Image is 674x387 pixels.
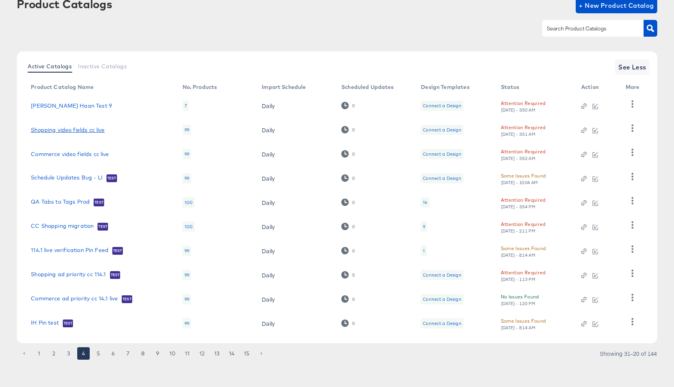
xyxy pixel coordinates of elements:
[183,173,191,183] div: 99
[421,173,463,183] div: Connect a Design
[352,103,355,108] div: 0
[31,103,112,109] a: [PERSON_NAME] Haan Test 9
[352,248,355,254] div: 0
[183,197,195,208] div: 100
[196,347,208,360] button: Go to page 12
[183,101,189,111] div: 7
[423,296,461,302] div: Connect a Design
[352,224,355,229] div: 0
[48,347,60,360] button: Go to page 2
[183,222,195,232] div: 100
[255,190,335,215] td: Daily
[255,166,335,190] td: Daily
[262,84,306,90] div: Import Schedule
[183,318,191,328] div: 99
[421,270,463,280] div: Connect a Design
[341,84,394,90] div: Scheduled Updates
[31,84,94,90] div: Product Catalog Name
[421,149,463,159] div: Connect a Design
[18,347,30,360] button: Go to previous page
[63,320,73,327] span: Test
[618,62,646,73] span: See Less
[421,101,463,111] div: Connect a Design
[421,197,429,208] div: 14
[341,150,355,158] div: 0
[31,295,118,303] a: Commerce ad priority cc 14.1 live
[421,318,463,328] div: Connect a Design
[341,271,355,279] div: 0
[501,228,536,234] div: [DATE] - 2:11 PM
[600,351,657,356] div: Showing 31–20 of 144
[352,321,355,326] div: 0
[423,199,427,206] div: 14
[341,247,355,254] div: 0
[122,347,134,360] button: Go to page 7
[181,347,193,360] button: Go to page 11
[341,199,355,206] div: 0
[501,147,546,161] button: Attention Required[DATE] - 3:52 AM
[122,296,132,302] span: Test
[255,142,335,166] td: Daily
[255,239,335,263] td: Daily
[421,125,463,135] div: Connect a Design
[501,196,546,209] button: Attention Required[DATE] - 3:54 PM
[501,147,546,156] div: Attention Required
[31,271,106,279] a: Shopping ad priority cc 114.1
[352,200,355,205] div: 0
[501,252,536,258] div: [DATE] - 8:14 AM
[240,347,253,360] button: Go to page 15
[31,151,109,157] a: Commerce video fields cc live
[501,220,546,228] div: Attention Required
[225,347,238,360] button: Go to page 14
[501,99,546,113] button: Attention Required[DATE] - 3:50 AM
[421,84,469,90] div: Design Templates
[352,272,355,278] div: 0
[151,347,164,360] button: Go to page 9
[423,151,461,157] div: Connect a Design
[501,131,536,137] div: [DATE] - 3:51 AM
[107,347,119,360] button: Go to page 6
[62,347,75,360] button: Go to page 3
[501,156,536,161] div: [DATE] - 3:52 AM
[255,94,335,118] td: Daily
[341,126,355,133] div: 0
[31,247,108,255] a: 114.1 live verification Pin Feed
[501,172,546,180] div: Some Issues Found
[31,320,59,327] a: IH Pin test
[501,244,546,258] button: Some Issues Found[DATE] - 8:14 AM
[501,317,546,325] div: Some Issues Found
[110,272,121,278] span: Test
[352,127,355,133] div: 0
[31,174,103,182] a: Schedule Updates Bug - LI
[183,149,191,159] div: 99
[255,118,335,142] td: Daily
[545,24,628,33] input: Search Product Catalogs
[352,151,355,157] div: 0
[501,220,546,234] button: Attention Required[DATE] - 2:11 PM
[423,175,461,181] div: Connect a Design
[33,347,45,360] button: Go to page 1
[501,244,546,252] div: Some Issues Found
[501,123,546,137] button: Attention Required[DATE] - 3:51 AM
[28,63,72,69] span: Active Catalogs
[352,176,355,181] div: 0
[501,172,546,185] button: Some Issues Found[DATE] - 10:04 AM
[77,347,90,360] button: page 4
[31,199,90,206] a: QA Tabs to Tags Prod
[352,296,355,302] div: 0
[575,81,619,94] th: Action
[501,325,536,330] div: [DATE] - 8:14 AM
[31,223,94,231] a: CC Shopping migration
[341,320,355,327] div: 0
[183,84,217,90] div: No. Products
[341,295,355,303] div: 0
[255,215,335,239] td: Daily
[501,123,546,131] div: Attention Required
[341,102,355,109] div: 0
[423,127,461,133] div: Connect a Design
[501,204,536,209] div: [DATE] - 3:54 PM
[183,246,191,256] div: 99
[421,222,427,232] div: 9
[421,294,463,304] div: Connect a Design
[31,127,105,133] a: Shopping video fields cc live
